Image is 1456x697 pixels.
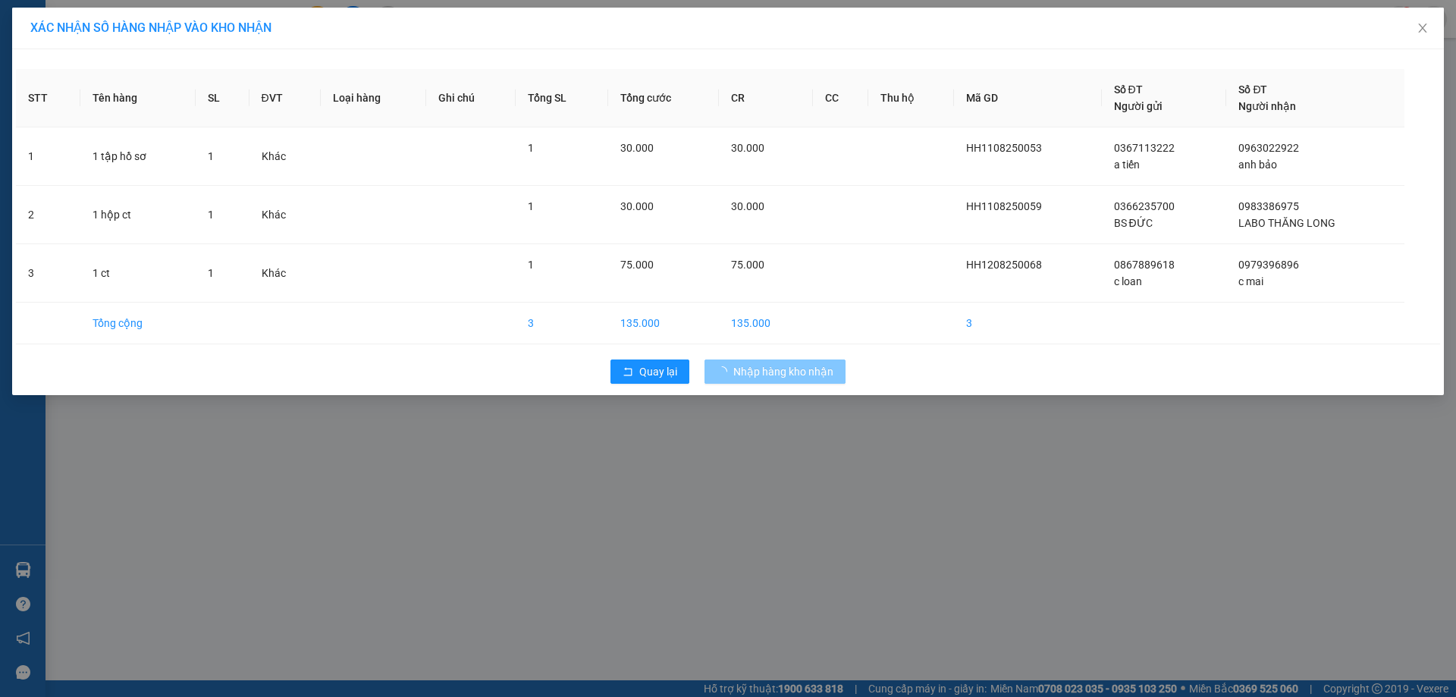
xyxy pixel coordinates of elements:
span: XÁC NHẬN SỐ HÀNG NHẬP VÀO KHO NHẬN [30,20,271,35]
span: close [1417,22,1429,34]
span: 0367113222 [1114,142,1175,154]
span: 30.000 [731,200,764,212]
td: Khác [249,127,321,186]
span: 75.000 [620,259,654,271]
span: 1 [208,267,214,279]
span: Nhập hàng kho nhận [733,363,833,380]
span: 1 [208,209,214,221]
span: Người gửi [1114,100,1163,112]
span: 0867889618 [1114,259,1175,271]
span: 0979396896 [1238,259,1299,271]
span: 30.000 [620,142,654,154]
td: 3 [954,303,1101,344]
td: 1 ct [80,244,196,303]
span: 30.000 [731,142,764,154]
span: 1 [528,200,534,212]
td: 1 hộp ct [80,186,196,244]
span: loading [717,366,733,377]
td: Khác [249,244,321,303]
span: 1 [528,259,534,271]
span: 0983386975 [1238,200,1299,212]
button: rollbackQuay lại [610,359,689,384]
th: Thu hộ [868,69,954,127]
span: Số ĐT [1238,83,1267,96]
span: HH1108250053 [966,142,1042,154]
th: Tên hàng [80,69,196,127]
span: Số ĐT [1114,83,1143,96]
span: c mai [1238,275,1263,287]
td: 135.000 [719,303,813,344]
span: 0963022922 [1238,142,1299,154]
td: 1 tập hồ sơ [80,127,196,186]
td: 2 [16,186,80,244]
span: rollback [623,366,633,378]
th: Loại hàng [321,69,427,127]
span: a tiến [1114,159,1140,171]
span: anh bảo [1238,159,1277,171]
td: 3 [516,303,608,344]
th: STT [16,69,80,127]
th: CR [719,69,813,127]
td: 135.000 [608,303,719,344]
span: c loan [1114,275,1142,287]
th: Mã GD [954,69,1101,127]
span: HH1208250068 [966,259,1042,271]
td: 3 [16,244,80,303]
span: Quay lại [639,363,677,380]
td: Tổng cộng [80,303,196,344]
th: Ghi chú [426,69,516,127]
th: CC [813,69,869,127]
span: Người nhận [1238,100,1296,112]
button: Close [1401,8,1444,50]
th: ĐVT [249,69,321,127]
span: BS ĐỨC [1114,217,1153,229]
th: Tổng SL [516,69,608,127]
span: 75.000 [731,259,764,271]
span: 0366235700 [1114,200,1175,212]
td: Khác [249,186,321,244]
td: 1 [16,127,80,186]
button: Nhập hàng kho nhận [704,359,846,384]
th: Tổng cước [608,69,719,127]
span: HH1108250059 [966,200,1042,212]
th: SL [196,69,249,127]
span: LABO THĂNG LONG [1238,217,1335,229]
span: 1 [208,150,214,162]
span: 1 [528,142,534,154]
span: 30.000 [620,200,654,212]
